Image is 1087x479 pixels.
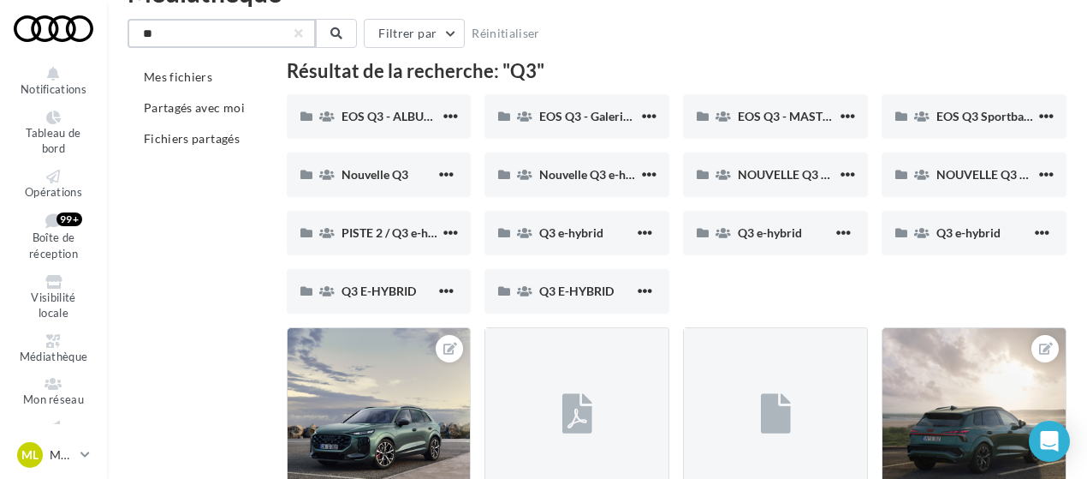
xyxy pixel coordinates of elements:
span: Q3 E-HYBRID [539,284,614,298]
span: Mon réseau [23,392,84,406]
span: Partagés avec moi [144,100,245,115]
p: Marine LE BON [50,446,74,464]
a: Médiathèque [14,331,93,368]
span: Q3 e-hybrid [936,225,1001,240]
span: Opérations [25,185,82,199]
a: Visibilité locale [14,272,93,324]
span: Nouvelle Q3 [342,167,408,182]
a: Boîte de réception 99+ [14,209,93,264]
div: Open Intercom Messenger [1029,421,1070,462]
span: Q3 E-HYBRID [342,284,416,298]
span: Nouvelle Q3 e-hybrid [539,167,654,182]
span: Médiathèque [20,350,88,363]
span: EOS Q3 - ALBUM PHOTO [342,109,478,123]
button: Réinitialiser [465,23,547,44]
span: Q3 e-hybrid [539,225,603,240]
button: Filtrer par [364,19,465,48]
a: Campagnes [14,417,93,454]
a: Mon réseau [14,374,93,410]
span: PISTE 2 / Q3 e-hybrid [342,225,456,240]
span: NOUVELLE Q3 SPORTBACK [738,167,892,182]
span: Mes fichiers [144,69,212,84]
span: EOS Q3 - MASTER INTERIEUR [738,109,900,123]
span: EOS Q3 - Galerie 2 [539,109,639,123]
span: Fichiers partagés [144,131,240,146]
span: Tableau de bord [26,126,80,156]
span: Notifications [21,82,86,96]
span: Visibilité locale [31,290,75,320]
span: Boîte de réception [29,231,78,261]
a: Opérations [14,166,93,203]
span: Q3 e-hybrid [738,225,802,240]
a: ML Marine LE BON [14,439,93,471]
div: Résultat de la recherche: "Q3" [287,62,1067,81]
a: Tableau de bord [14,107,93,159]
span: ML [21,446,39,464]
div: 99+ [56,213,82,226]
button: Notifications [14,63,93,100]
